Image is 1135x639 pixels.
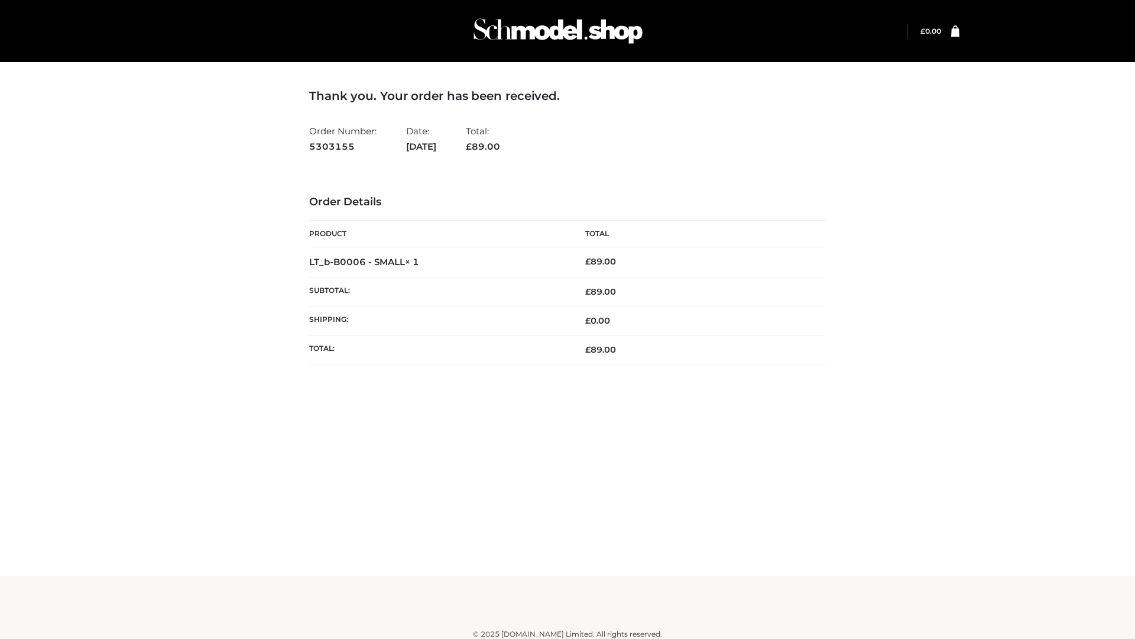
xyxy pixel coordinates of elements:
span: £ [585,286,591,297]
bdi: 0.00 [585,315,610,326]
a: £0.00 [920,27,941,35]
strong: LT_b-B0006 - SMALL [309,256,419,267]
strong: × 1 [405,256,419,267]
span: 89.00 [466,141,500,152]
h3: Order Details [309,196,826,209]
h3: Thank you. Your order has been received. [309,89,826,103]
span: £ [585,344,591,355]
span: £ [466,141,472,152]
span: £ [585,315,591,326]
th: Total: [309,335,567,364]
strong: 5303155 [309,139,377,154]
bdi: 89.00 [585,256,616,267]
th: Shipping: [309,306,567,335]
th: Product [309,221,567,247]
li: Total: [466,121,500,157]
span: 89.00 [585,286,616,297]
li: Date: [406,121,436,157]
bdi: 0.00 [920,27,941,35]
span: £ [920,27,925,35]
span: £ [585,256,591,267]
li: Order Number: [309,121,377,157]
img: Schmodel Admin 964 [469,8,647,54]
th: Total [567,221,826,247]
strong: [DATE] [406,139,436,154]
span: 89.00 [585,344,616,355]
th: Subtotal: [309,277,567,306]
